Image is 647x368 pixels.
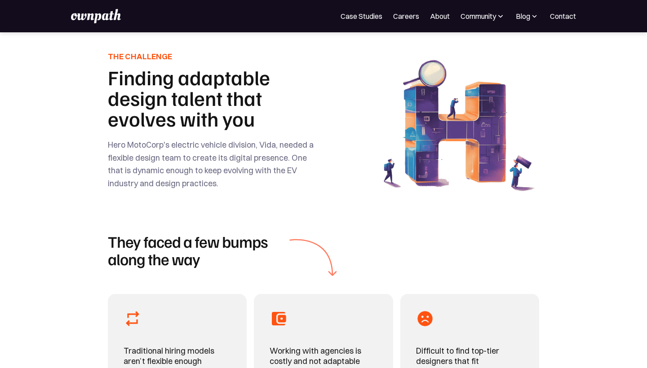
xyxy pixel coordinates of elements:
a: Case Studies [341,11,382,22]
h5: THE CHALLENGE [108,51,322,62]
div: Blog [516,11,539,22]
h1: They faced a few bumps along the way [108,232,280,268]
div: Difficult to find top-tier designers that fit [416,346,523,367]
a: About [430,11,450,22]
h1: Finding adaptable design talent that evolves with you [108,67,322,129]
div: Community [461,11,505,22]
div: Traditional hiring models aren’t flexible enough [124,346,231,367]
div: Working with agencies is costly and not adaptable [270,346,377,367]
div: Blog [516,11,530,22]
div: Community [461,11,496,22]
a: Contact [550,11,576,22]
div: Hero MotoCorp's electric vehicle division, Vida, needed a flexible design team to create its digi... [108,139,322,190]
a: Careers [393,11,419,22]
